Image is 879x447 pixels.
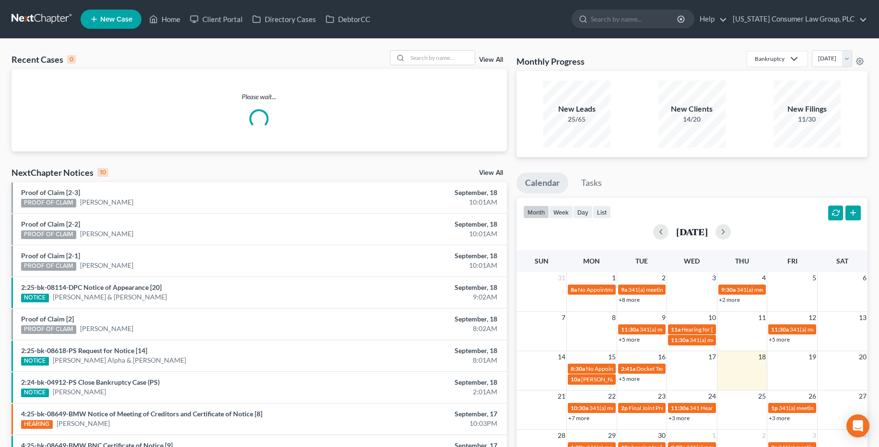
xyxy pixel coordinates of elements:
[561,312,566,323] span: 7
[846,414,869,437] div: Open Intercom Messenger
[67,55,76,64] div: 0
[80,324,133,333] a: [PERSON_NAME]
[345,197,497,207] div: 10:01AM
[571,365,585,372] span: 8:30a
[721,286,736,293] span: 9:30a
[53,355,186,365] a: [PERSON_NAME] Alpha & [PERSON_NAME]
[571,286,577,293] span: 8a
[808,390,817,402] span: 26
[21,410,262,418] a: 4:25-bk-08649-BMW Notice of Meeting of Creditors and Certificate of Notice [8]
[21,283,162,291] a: 2:25-bk-08114-DPC Notice of Appearance [20]
[21,357,49,366] div: NOTICE
[479,170,503,176] a: View All
[707,351,717,363] span: 17
[757,390,767,402] span: 25
[247,11,321,28] a: Directory Cases
[21,220,80,228] a: Proof of Claim [2-2]
[611,272,617,284] span: 1
[858,390,867,402] span: 27
[80,229,133,239] a: [PERSON_NAME]
[557,351,566,363] span: 14
[621,404,628,412] span: 2p
[583,257,600,265] span: Mon
[711,430,717,441] span: 1
[619,336,640,343] a: +5 more
[695,11,727,28] a: Help
[21,325,76,334] div: PROOF OF CLAIM
[811,430,817,441] span: 3
[80,197,133,207] a: [PERSON_NAME]
[755,55,785,63] div: Bankruptcy
[628,286,721,293] span: 341(a) meeting for [PERSON_NAME]
[97,168,108,177] div: 10
[607,430,617,441] span: 29
[57,419,110,428] a: [PERSON_NAME]
[811,272,817,284] span: 5
[581,376,677,383] span: [PERSON_NAME] Arbitration Hearing
[690,404,765,412] span: 341 Hearing for Copic, Milosh
[345,229,497,239] div: 10:01AM
[345,324,497,333] div: 8:02AM
[757,351,767,363] span: 18
[21,199,76,207] div: PROOF OF CLAIM
[657,351,667,363] span: 16
[858,351,867,363] span: 20
[671,336,689,344] span: 11:30a
[543,103,610,115] div: New Leads
[21,420,53,429] div: HEARING
[571,404,588,412] span: 10:30a
[21,294,49,302] div: NOTICE
[711,272,717,284] span: 3
[345,314,497,324] div: September, 18
[568,414,589,422] a: +7 more
[345,219,497,229] div: September, 18
[761,430,767,441] span: 2
[681,326,859,333] span: Hearing for [PERSON_NAME], Liquidating Trustee v. CGP Holdings, LLC
[144,11,185,28] a: Home
[862,272,867,284] span: 6
[573,172,610,194] a: Tasks
[578,286,622,293] span: No Appointments
[593,206,611,218] button: list
[21,262,76,271] div: PROOF OF CLAIM
[21,188,80,196] a: Proof of Claim [2-3]
[80,261,133,270] a: [PERSON_NAME]
[345,387,497,397] div: 2:01AM
[21,346,147,355] a: 2:25-bk-08618-PS Request for Notice [14]
[185,11,247,28] a: Client Portal
[345,283,497,292] div: September, 18
[735,257,749,265] span: Thu
[516,172,568,194] a: Calendar
[543,115,610,124] div: 25/65
[557,430,566,441] span: 28
[684,257,700,265] span: Wed
[53,292,167,302] a: [PERSON_NAME] & [PERSON_NAME]
[516,56,585,67] h3: Monthly Progress
[658,103,726,115] div: New Clients
[345,355,497,365] div: 8:01AM
[621,365,635,372] span: 2:41a
[671,326,680,333] span: 11a
[21,230,76,239] div: PROOF OF CLAIM
[769,336,790,343] a: +5 more
[771,404,778,412] span: 1p
[661,272,667,284] span: 2
[640,326,783,333] span: 341(a) meeting for [PERSON_NAME] & [PERSON_NAME]
[611,312,617,323] span: 8
[737,286,829,293] span: 341(a) meeting for [PERSON_NAME]
[12,167,108,178] div: NextChapter Notices
[671,404,689,412] span: 11:30a
[21,389,49,397] div: NOTICE
[591,10,679,28] input: Search by name...
[774,115,841,124] div: 11/30
[661,312,667,323] span: 9
[761,272,767,284] span: 4
[707,390,717,402] span: 24
[408,51,475,65] input: Search by name...
[808,351,817,363] span: 19
[621,326,639,333] span: 11:30a
[321,11,375,28] a: DebtorCC
[787,257,797,265] span: Fri
[589,404,682,412] span: 341(a) meeting for [PERSON_NAME]
[549,206,573,218] button: week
